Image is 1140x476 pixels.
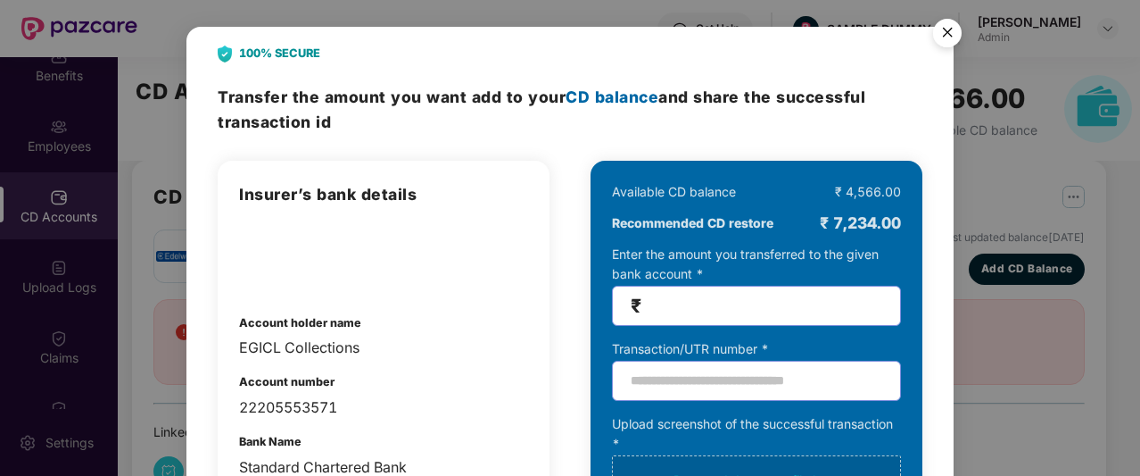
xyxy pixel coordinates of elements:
div: Transaction/UTR number * [612,339,901,359]
b: Bank Name [239,435,302,448]
h3: Insurer’s bank details [239,182,528,207]
div: 22205553571 [239,397,528,419]
div: EGICL Collections [239,337,528,359]
b: 100% SECURE [239,45,320,63]
b: Recommended CD restore [612,213,773,233]
div: Available CD balance [612,182,736,202]
img: svg+xml;base64,PHN2ZyB4bWxucz0iaHR0cDovL3d3dy53My5vcmcvMjAwMC9zdmciIHdpZHRoPSI1NiIgaGVpZ2h0PSI1Ni... [922,11,972,61]
img: admin-overview [239,225,332,288]
button: Close [922,10,971,58]
img: svg+xml;base64,PHN2ZyB4bWxucz0iaHR0cDovL3d3dy53My5vcmcvMjAwMC9zdmciIHdpZHRoPSIyNCIgaGVpZ2h0PSIyOC... [218,46,232,63]
b: Account holder name [239,316,361,330]
div: Enter the amount you transferred to the given bank account * [612,245,901,326]
span: you want add to your [391,88,658,106]
span: ₹ [631,296,641,316]
b: Account number [239,375,335,388]
h3: Transfer the amount and share the successful transaction id [218,85,922,134]
div: ₹ 4,566.00 [835,182,901,202]
span: CD balance [566,88,658,106]
div: ₹ 7,234.00 [820,211,901,236]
